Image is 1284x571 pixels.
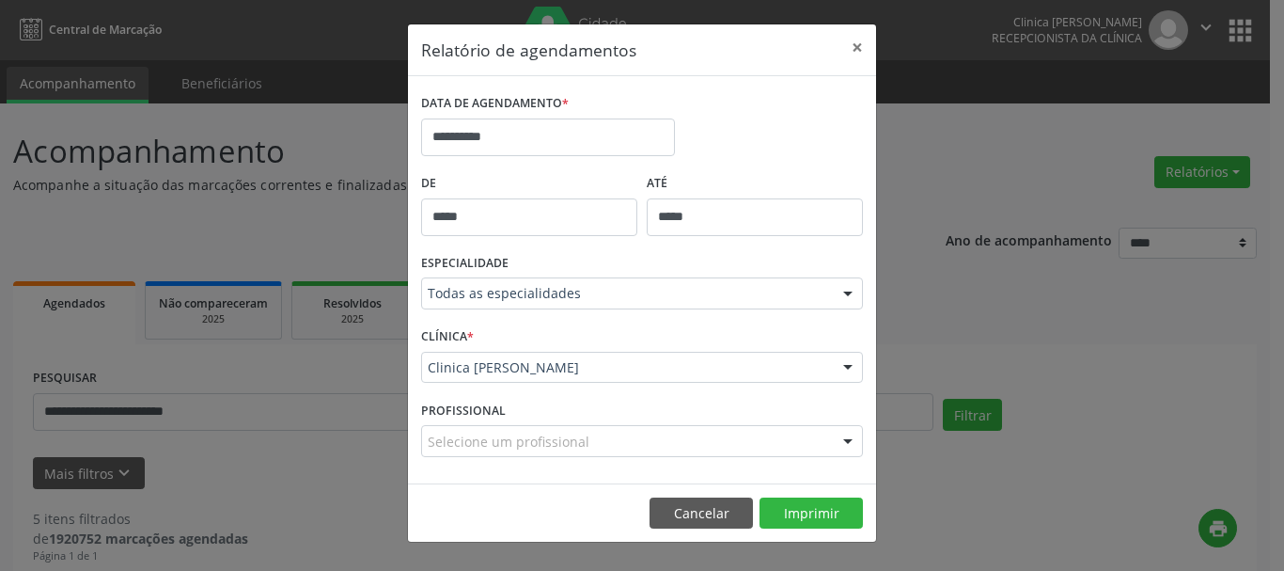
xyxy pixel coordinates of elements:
button: Cancelar [650,498,753,530]
label: ESPECIALIDADE [421,249,509,278]
label: DATA DE AGENDAMENTO [421,89,569,119]
span: Selecione um profissional [428,432,589,452]
h5: Relatório de agendamentos [421,38,636,62]
label: PROFISSIONAL [421,396,506,425]
span: Todas as especialidades [428,284,824,303]
button: Imprimir [759,498,863,530]
label: De [421,169,637,198]
button: Close [838,24,876,71]
label: ATÉ [647,169,863,198]
span: Clinica [PERSON_NAME] [428,358,824,377]
label: CLÍNICA [421,323,474,352]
